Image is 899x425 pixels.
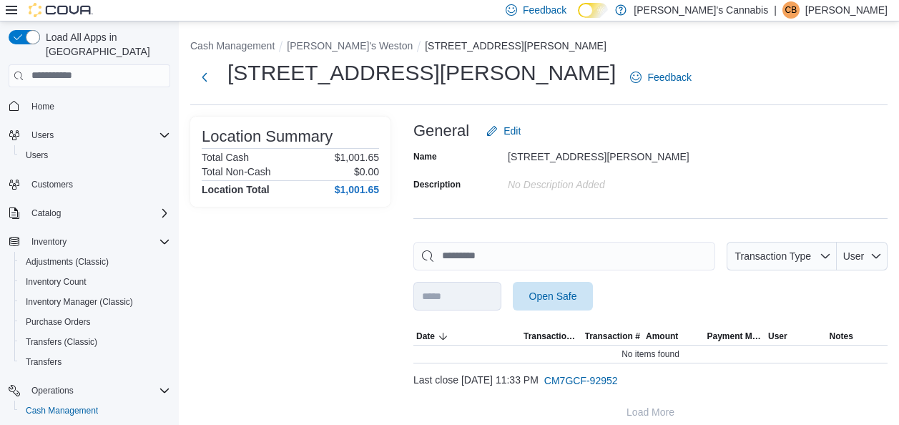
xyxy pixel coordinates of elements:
[20,253,114,270] a: Adjustments (Classic)
[202,184,270,195] h4: Location Total
[20,313,170,331] span: Purchase Orders
[3,125,176,145] button: Users
[524,331,579,342] span: Transaction Type
[31,207,61,219] span: Catalog
[727,242,837,270] button: Transaction Type
[413,151,437,162] label: Name
[413,328,521,345] button: Date
[3,174,176,195] button: Customers
[287,40,413,52] button: [PERSON_NAME]'s Weston
[31,236,67,248] span: Inventory
[3,381,176,401] button: Operations
[20,293,170,311] span: Inventory Manager (Classic)
[20,273,170,290] span: Inventory Count
[190,63,219,92] button: Next
[40,30,170,59] span: Load All Apps in [GEOGRAPHIC_DATA]
[582,328,644,345] button: Transaction #
[20,253,170,270] span: Adjustments (Classic)
[3,232,176,252] button: Inventory
[413,179,461,190] label: Description
[26,233,72,250] button: Inventory
[774,1,777,19] p: |
[26,233,170,250] span: Inventory
[26,296,133,308] span: Inventory Manager (Classic)
[413,242,715,270] input: This is a search bar. As you type, the results lower in the page will automatically filter.
[335,152,379,163] p: $1,001.65
[3,96,176,117] button: Home
[622,348,679,360] span: No items found
[3,203,176,223] button: Catalog
[202,128,333,145] h3: Location Summary
[481,117,526,145] button: Edit
[624,63,697,92] a: Feedback
[20,353,67,371] a: Transfers
[14,332,176,352] button: Transfers (Classic)
[31,179,73,190] span: Customers
[413,122,469,140] h3: General
[634,1,768,19] p: [PERSON_NAME]'s Cannabis
[26,276,87,288] span: Inventory Count
[26,150,48,161] span: Users
[26,97,170,115] span: Home
[627,405,674,419] span: Load More
[14,292,176,312] button: Inventory Manager (Classic)
[14,401,176,421] button: Cash Management
[707,331,763,342] span: Payment Methods
[26,382,170,399] span: Operations
[529,289,577,303] span: Open Safe
[508,145,699,162] div: [STREET_ADDRESS][PERSON_NAME]
[14,312,176,332] button: Purchase Orders
[20,402,170,419] span: Cash Management
[26,382,79,399] button: Operations
[190,39,888,56] nav: An example of EuiBreadcrumbs
[202,152,249,163] h6: Total Cash
[413,366,888,395] div: Last close [DATE] 11:33 PM
[26,316,91,328] span: Purchase Orders
[31,385,74,396] span: Operations
[26,405,98,416] span: Cash Management
[26,356,62,368] span: Transfers
[26,176,79,193] a: Customers
[14,352,176,372] button: Transfers
[26,205,170,222] span: Catalog
[647,70,691,84] span: Feedback
[20,402,104,419] a: Cash Management
[26,98,60,115] a: Home
[31,101,54,112] span: Home
[785,1,797,19] span: CB
[843,250,865,262] span: User
[354,166,379,177] p: $0.00
[539,366,624,395] button: CM7GCF-92952
[425,40,606,52] button: [STREET_ADDRESS][PERSON_NAME]
[20,273,92,290] a: Inventory Count
[26,127,170,144] span: Users
[508,173,699,190] div: No Description added
[26,205,67,222] button: Catalog
[735,250,812,262] span: Transaction Type
[643,328,704,345] button: Amount
[14,272,176,292] button: Inventory Count
[544,373,618,388] span: CM7GCF-92952
[20,353,170,371] span: Transfers
[837,242,888,270] button: User
[503,124,521,138] span: Edit
[523,3,566,17] span: Feedback
[26,256,109,268] span: Adjustments (Classic)
[646,331,678,342] span: Amount
[20,313,97,331] a: Purchase Orders
[765,328,827,345] button: User
[830,331,853,342] span: Notes
[190,40,275,52] button: Cash Management
[26,127,59,144] button: Users
[227,59,616,87] h1: [STREET_ADDRESS][PERSON_NAME]
[202,166,271,177] h6: Total Non-Cash
[827,328,888,345] button: Notes
[782,1,800,19] div: Cyrena Brathwaite
[768,331,787,342] span: User
[578,3,608,18] input: Dark Mode
[14,252,176,272] button: Adjustments (Classic)
[20,333,170,351] span: Transfers (Classic)
[585,331,640,342] span: Transaction #
[31,130,54,141] span: Users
